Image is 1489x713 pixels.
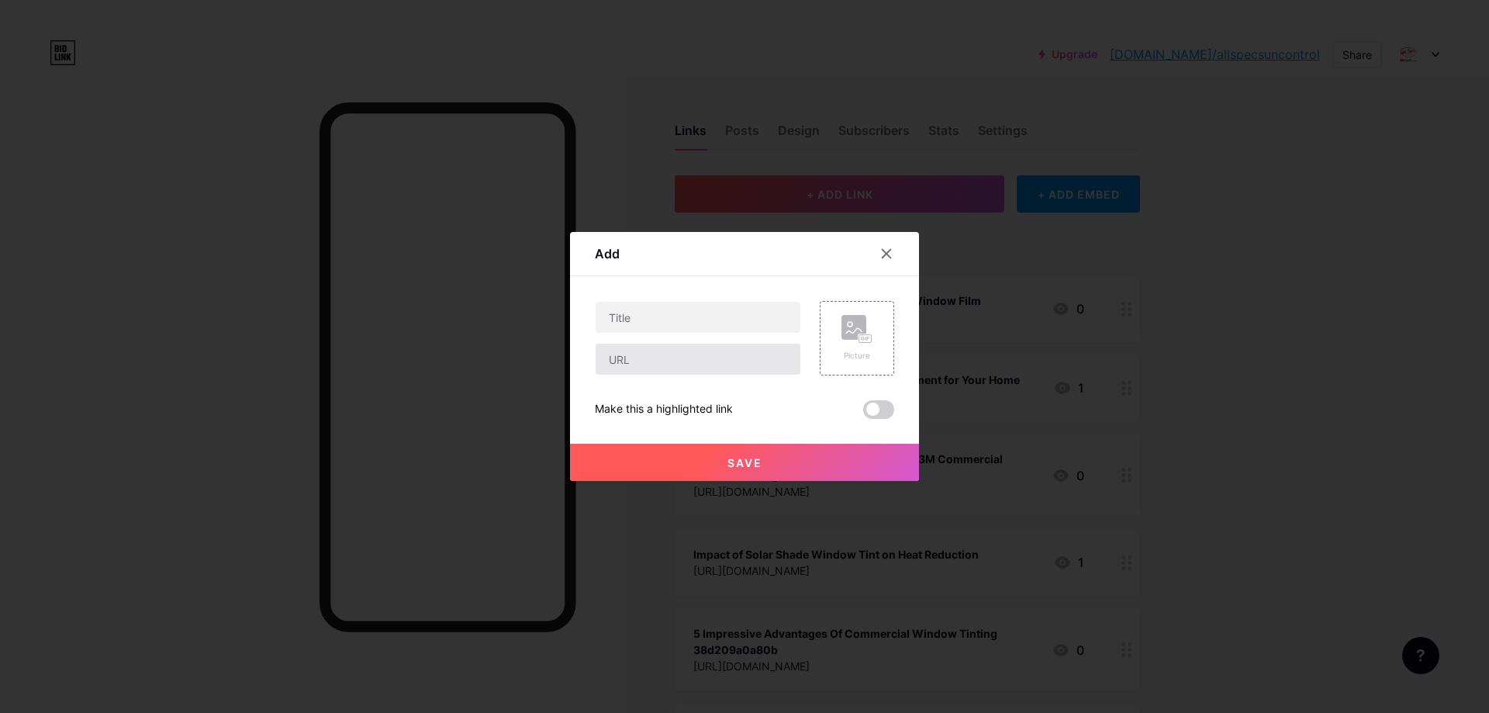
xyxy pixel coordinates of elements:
[595,244,620,263] div: Add
[727,456,762,469] span: Save
[841,350,872,362] div: Picture
[595,400,733,419] div: Make this a highlighted link
[596,344,800,375] input: URL
[570,444,919,481] button: Save
[596,302,800,333] input: Title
